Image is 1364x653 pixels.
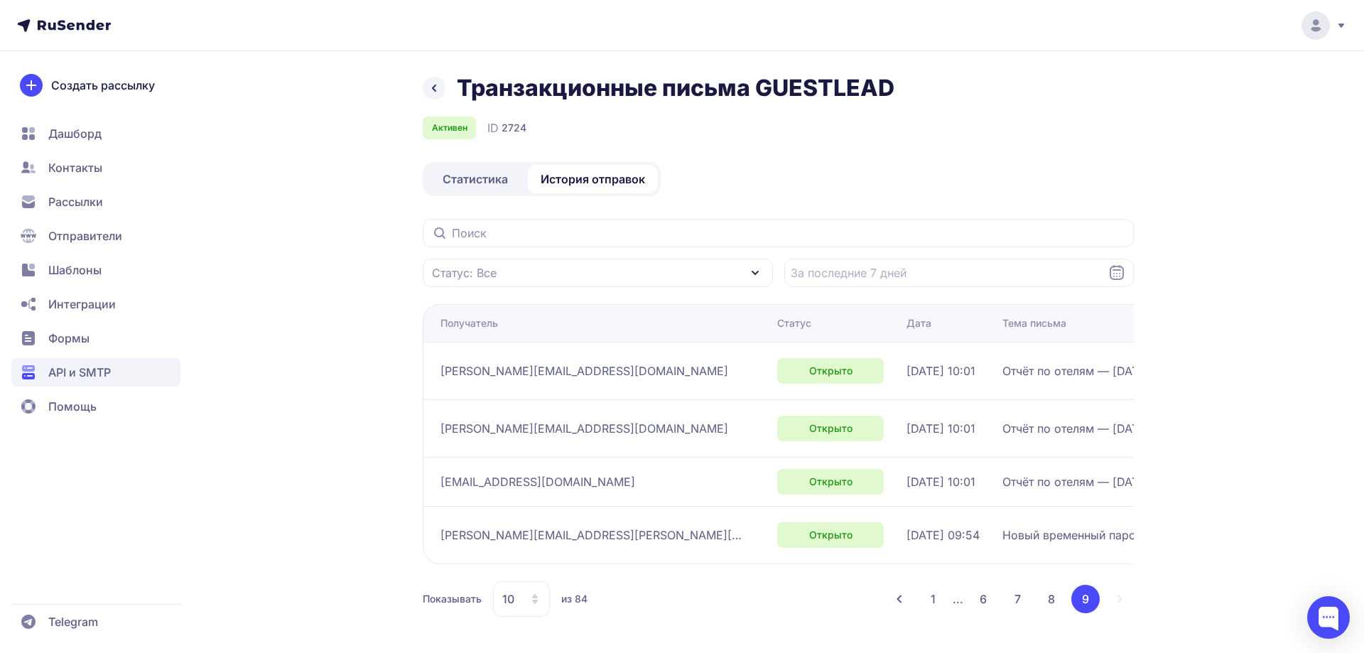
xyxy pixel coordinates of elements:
[48,296,116,313] span: Интеграции
[423,592,482,606] span: Показывать
[784,259,1135,287] input: Datepicker input
[777,316,811,330] div: Статус
[440,527,746,544] span: [PERSON_NAME][EMAIL_ADDRESS][PERSON_NAME][DOMAIN_NAME]
[48,159,102,176] span: Контакты
[11,608,180,636] a: Telegram
[487,119,526,136] div: ID
[809,528,852,542] span: Открыто
[443,171,508,188] span: Статистика
[541,171,645,188] span: История отправок
[440,316,498,330] div: Получатель
[48,613,98,630] span: Telegram
[906,420,975,437] span: [DATE] 10:01
[906,473,975,490] span: [DATE] 10:01
[919,585,947,613] button: 1
[432,122,467,134] span: Активен
[48,261,102,279] span: Шаблоны
[440,420,728,437] span: [PERSON_NAME][EMAIL_ADDRESS][DOMAIN_NAME]
[953,592,963,606] span: ...
[906,316,931,330] div: Дата
[48,193,103,210] span: Рассылки
[1037,585,1066,613] button: 8
[1071,585,1100,613] button: 9
[457,74,894,102] h1: Транзакционные письма GUESTLEAD
[48,364,111,381] span: API и SMTP
[1002,362,1206,379] span: Отчёт по отелям — [DATE] — [DATE]
[48,125,102,142] span: Дашборд
[423,219,1134,247] input: Поиск
[809,364,852,378] span: Открыто
[48,398,97,415] span: Помощь
[1002,316,1066,330] div: Тема письма
[502,121,526,135] span: 2724
[48,330,90,347] span: Формы
[528,165,658,193] a: История отправок
[440,473,635,490] span: [EMAIL_ADDRESS][DOMAIN_NAME]
[809,475,852,489] span: Открыто
[432,264,497,281] span: Статус: Все
[1002,527,1228,544] span: Новый временный пароль | GUESTLEAD
[561,592,588,606] span: из 84
[1003,585,1032,613] button: 7
[906,362,975,379] span: [DATE] 10:01
[1002,473,1206,490] span: Отчёт по отелям — [DATE] — [DATE]
[426,165,525,193] a: Статистика
[502,590,514,608] span: 10
[48,227,122,244] span: Отправители
[51,77,155,94] span: Создать рассылку
[809,421,852,436] span: Открыто
[440,362,728,379] span: [PERSON_NAME][EMAIL_ADDRESS][DOMAIN_NAME]
[969,585,997,613] button: 6
[906,527,980,544] span: [DATE] 09:54
[1002,420,1206,437] span: Отчёт по отелям — [DATE] — [DATE]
